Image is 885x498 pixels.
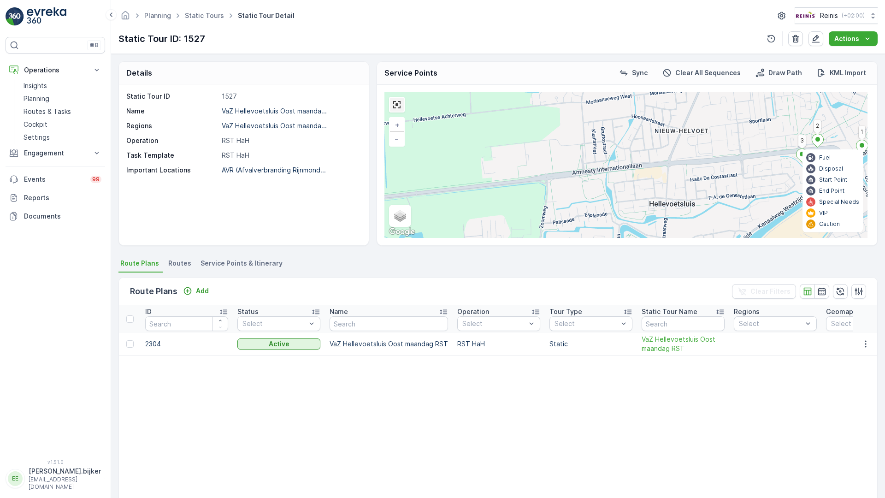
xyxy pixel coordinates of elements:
[126,92,218,101] p: Static Tour ID
[126,151,218,160] p: Task Template
[768,68,802,77] p: Draw Path
[6,144,105,162] button: Engagement
[549,339,632,349] p: Static
[130,285,177,298] p: Route Plans
[20,79,105,92] a: Insights
[6,61,105,79] button: Operations
[24,193,101,202] p: Reports
[457,339,540,349] p: RST HaH
[24,148,87,158] p: Engagement
[462,319,526,328] p: Select
[118,32,205,46] p: Static Tour ID: 1527
[642,335,725,353] a: VaZ Hellevoetsluis Oost maandag RST
[390,98,404,112] a: Exit Fullscreen
[330,339,448,349] p: VaZ Hellevoetsluis Oost maandag RST
[179,285,212,296] button: Add
[330,316,448,331] input: Search
[819,220,840,228] p: Caution
[126,107,218,116] p: Name
[222,92,359,101] p: 1527
[6,7,24,26] img: logo
[819,165,843,172] p: Disposal
[826,307,853,316] p: Geomap
[222,136,359,145] p: RST HaH
[750,287,791,296] p: Clear Filters
[237,307,259,316] p: Status
[168,259,191,268] span: Routes
[236,11,296,20] span: Static Tour Detail
[819,176,847,184] p: Start Point
[795,11,816,21] img: Reinis-Logo-Vrijstaand_Tekengebied-1-copy2_aBO4n7j.png
[126,136,218,145] p: Operation
[20,131,105,144] a: Settings
[675,68,741,77] p: Clear All Sequences
[390,118,404,132] a: Zoom In
[395,121,399,129] span: +
[120,259,159,268] span: Route Plans
[615,67,651,78] button: Sync
[6,207,105,225] a: Documents
[457,307,489,316] p: Operation
[659,67,744,78] button: Clear All Sequences
[6,459,105,465] span: v 1.51.0
[732,284,796,299] button: Clear Filters
[24,65,87,75] p: Operations
[24,94,49,103] p: Planning
[829,31,878,46] button: Actions
[196,286,209,296] p: Add
[830,68,866,77] p: KML Import
[89,41,99,49] p: ⌘B
[145,316,228,331] input: Search
[24,120,47,129] p: Cockpit
[144,12,171,19] a: Planning
[642,307,697,316] p: Static Tour Name
[20,92,105,105] a: Planning
[632,68,648,77] p: Sync
[842,12,865,19] p: ( +02:00 )
[126,340,134,348] div: Toggle Row Selected
[6,467,105,491] button: EE[PERSON_NAME].bijker[EMAIL_ADDRESS][DOMAIN_NAME]
[20,118,105,131] a: Cockpit
[237,338,320,350] button: Active
[834,34,859,43] p: Actions
[222,107,327,115] p: VaZ Hellevoetsluis Oost maanda...
[222,151,359,160] p: RST HaH
[20,105,105,118] a: Routes & Tasks
[820,11,838,20] p: Reinis
[819,154,831,161] p: Fuel
[92,176,100,183] p: 99
[24,212,101,221] p: Documents
[555,319,618,328] p: Select
[201,259,283,268] span: Service Points & Itinerary
[752,67,806,78] button: Draw Path
[6,170,105,189] a: Events99
[222,166,326,174] p: AVR (Afvalverbranding Rijnmond...
[819,209,828,217] p: VIP
[642,316,725,331] input: Search
[29,476,101,491] p: [EMAIL_ADDRESS][DOMAIN_NAME]
[739,319,802,328] p: Select
[387,226,417,238] a: Open this area in Google Maps (opens a new window)
[390,206,410,226] a: Layers
[126,67,152,78] p: Details
[795,7,878,24] button: Reinis(+02:00)
[813,67,870,78] button: KML Import
[222,122,327,130] p: VaZ Hellevoetsluis Oost maanda...
[387,226,417,238] img: Google
[330,307,348,316] p: Name
[145,307,152,316] p: ID
[126,121,218,130] p: Regions
[395,135,399,142] span: −
[24,133,50,142] p: Settings
[734,307,760,316] p: Regions
[6,189,105,207] a: Reports
[24,81,47,90] p: Insights
[126,166,218,175] p: Important Locations
[185,12,224,19] a: Static Tours
[269,339,289,349] p: Active
[819,187,844,195] p: End Point
[819,198,859,206] p: Special Needs
[390,132,404,146] a: Zoom Out
[242,319,306,328] p: Select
